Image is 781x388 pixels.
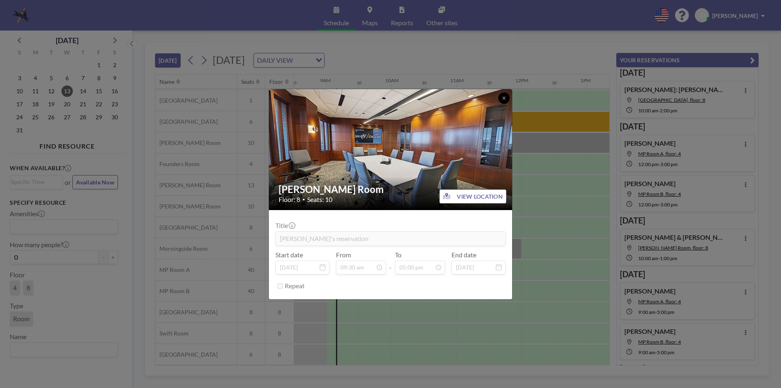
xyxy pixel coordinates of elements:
[452,251,476,259] label: End date
[439,189,506,204] button: VIEW LOCATION
[302,196,305,202] span: •
[395,251,401,259] label: To
[279,183,503,195] h2: [PERSON_NAME] Room
[276,232,505,246] input: (No title)
[285,282,305,290] label: Repeat
[269,57,513,241] img: 537.jpg
[336,251,351,259] label: From
[389,254,392,272] span: -
[275,221,295,230] label: Title
[275,251,303,259] label: Start date
[279,195,300,204] span: Floor: 8
[307,195,332,204] span: Seats: 10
